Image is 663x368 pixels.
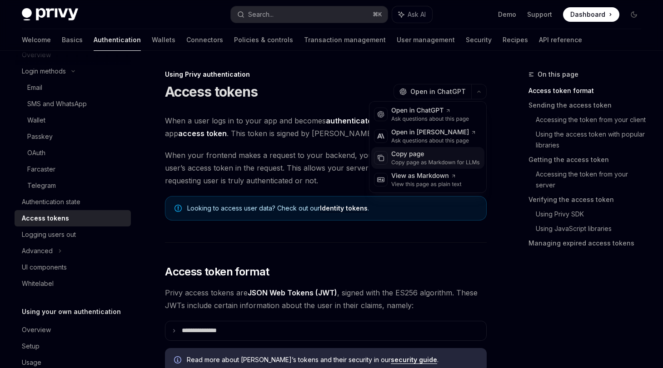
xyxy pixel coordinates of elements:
[165,114,487,140] span: When a user logs in to your app and becomes , Privy issues the user an app . This token is signed...
[22,262,67,273] div: UI components
[397,29,455,51] a: User management
[27,164,55,175] div: Farcaster
[391,181,462,188] div: View this page as plain text
[22,29,51,51] a: Welcome
[394,84,471,99] button: Open in ChatGPT
[248,288,337,298] a: JSON Web Tokens (JWT)
[187,355,478,364] span: Read more about [PERSON_NAME]’s tokens and their security in our .
[62,29,83,51] a: Basics
[22,66,66,77] div: Login methods
[391,128,476,137] div: Open in [PERSON_NAME]
[165,83,258,100] h1: Access tokens
[528,98,648,113] a: Sending the access token
[391,137,476,144] div: Ask questions about this page
[536,113,648,127] a: Accessing the token from your client
[538,69,578,80] span: On this page
[22,196,80,207] div: Authentication state
[15,259,131,275] a: UI components
[408,10,426,19] span: Ask AI
[503,29,528,51] a: Recipes
[165,149,487,187] span: When your frontend makes a request to your backend, you should include the current user’s access ...
[627,7,641,22] button: Toggle dark mode
[15,322,131,338] a: Overview
[15,128,131,145] a: Passkey
[22,245,53,256] div: Advanced
[22,213,69,224] div: Access tokens
[22,324,51,335] div: Overview
[391,159,480,166] div: Copy page as Markdown for LLMs
[27,147,45,158] div: OAuth
[320,204,368,212] a: Identity tokens
[27,115,45,126] div: Wallet
[15,145,131,161] a: OAuth
[152,29,175,51] a: Wallets
[15,112,131,128] a: Wallet
[22,229,76,240] div: Logging users out
[22,306,121,317] h5: Using your own authentication
[15,79,131,96] a: Email
[174,205,182,212] svg: Note
[528,152,648,167] a: Getting the access token
[304,29,386,51] a: Transaction management
[186,29,223,51] a: Connectors
[178,129,227,138] strong: access token
[528,236,648,250] a: Managing expired access tokens
[22,357,41,368] div: Usage
[94,29,141,51] a: Authentication
[248,9,274,20] div: Search...
[231,6,388,23] button: Search...⌘K
[234,29,293,51] a: Policies & controls
[165,265,269,279] span: Access token format
[174,356,183,365] svg: Info
[391,115,469,123] div: Ask questions about this page
[373,11,382,18] span: ⌘ K
[15,161,131,177] a: Farcaster
[27,180,56,191] div: Telegram
[392,6,432,23] button: Ask AI
[15,96,131,112] a: SMS and WhatsApp
[165,70,487,79] div: Using Privy authentication
[466,29,492,51] a: Security
[22,8,78,21] img: dark logo
[165,286,487,312] span: Privy access tokens are , signed with the ES256 algorithm. These JWTs include certain information...
[536,207,648,221] a: Using Privy SDK
[391,356,437,364] a: security guide
[15,194,131,210] a: Authentication state
[391,106,469,115] div: Open in ChatGPT
[498,10,516,19] a: Demo
[27,131,53,142] div: Passkey
[536,167,648,192] a: Accessing the token from your server
[326,116,377,125] strong: authenticated
[27,82,42,93] div: Email
[391,172,462,181] div: View as Markdown
[570,10,605,19] span: Dashboard
[15,210,131,226] a: Access tokens
[528,192,648,207] a: Verifying the access token
[22,278,54,289] div: Whitelabel
[27,98,87,109] div: SMS and WhatsApp
[391,150,480,159] div: Copy page
[563,7,619,22] a: Dashboard
[527,10,552,19] a: Support
[528,83,648,98] a: Access token format
[187,204,477,213] span: Looking to access user data? Check out our .
[410,87,466,96] span: Open in ChatGPT
[15,275,131,292] a: Whitelabel
[539,29,582,51] a: API reference
[536,127,648,152] a: Using the access token with popular libraries
[15,177,131,194] a: Telegram
[15,226,131,243] a: Logging users out
[15,338,131,354] a: Setup
[22,341,40,352] div: Setup
[536,221,648,236] a: Using JavaScript libraries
